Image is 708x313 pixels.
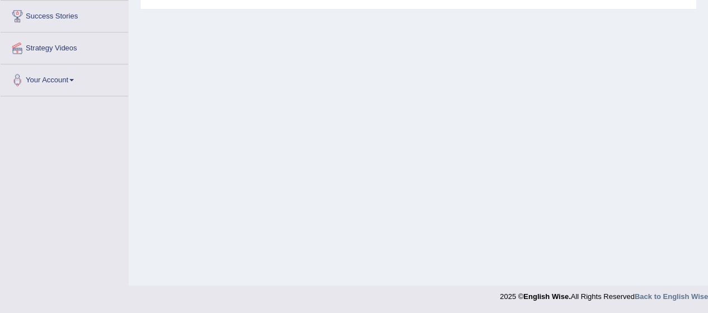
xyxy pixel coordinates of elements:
[1,32,128,60] a: Strategy Videos
[635,292,708,301] a: Back to English Wise
[1,1,128,29] a: Success Stories
[1,64,128,92] a: Your Account
[500,286,708,302] div: 2025 © All Rights Reserved
[523,292,570,301] strong: English Wise.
